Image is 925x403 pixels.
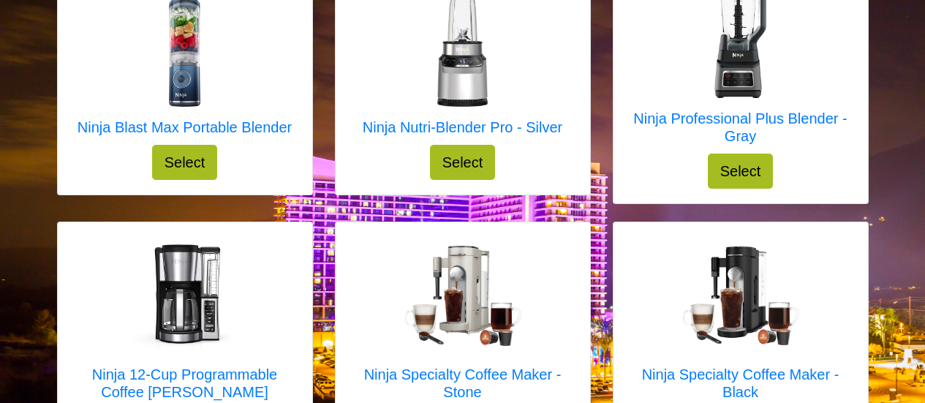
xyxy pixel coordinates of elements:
[628,366,853,401] h5: Ninja Specialty Coffee Maker - Black
[430,145,496,180] button: Select
[404,246,521,345] img: Ninja Specialty Coffee Maker - Stone
[363,118,562,136] h5: Ninja Nutri-Blender Pro - Silver
[682,246,799,346] img: Ninja Specialty Coffee Maker - Black
[72,366,298,401] h5: Ninja 12-Cup Programmable Coffee [PERSON_NAME]
[708,154,774,189] button: Select
[78,118,292,136] h5: Ninja Blast Max Portable Blender
[152,145,218,180] button: Select
[350,366,575,401] h5: Ninja Specialty Coffee Maker - Stone
[127,237,243,354] img: Ninja 12-Cup Programmable Coffee Brewer
[628,110,853,145] h5: Ninja Professional Plus Blender - Gray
